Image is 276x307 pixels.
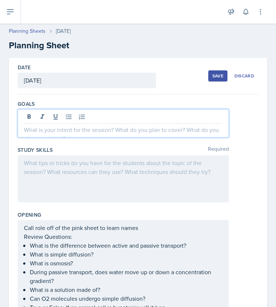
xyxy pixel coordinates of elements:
p: What is simple diffusion?​ [30,250,223,259]
div: Save [212,73,223,79]
p: Review Questions: [24,232,223,241]
h2: Planning Sheet [9,39,267,52]
div: [DATE] [56,27,71,35]
div: Discard [234,73,254,79]
button: Save [208,70,227,81]
label: Opening [18,211,41,219]
p: Call role off of the pink sheet to learn names [24,223,223,232]
p: What is a solution made of?​ [30,285,223,294]
p: What is the difference between active and passive transport?​ [30,241,223,250]
p: Can O2 molecules undergo simple diffusion?​ [30,294,223,303]
p: What is osmosis?​ [30,259,223,268]
label: Study Skills [18,146,53,154]
label: Goals [18,100,35,108]
label: Date [18,64,31,71]
p: During passive transport, does water move up or down a concentration gradient?​ [30,268,223,285]
span: Required [208,146,229,154]
a: Planning Sheets [9,27,46,35]
button: Discard [230,70,258,81]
